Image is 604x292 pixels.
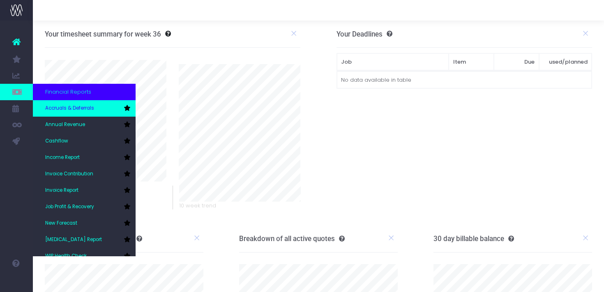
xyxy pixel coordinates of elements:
[337,53,449,71] th: Job: activate to sort column ascending
[33,199,136,215] a: Job Profit & Recovery
[337,30,392,38] h3: Your Deadlines
[45,105,94,112] span: Accruals & Deferrals
[179,202,216,210] span: 10 week trend
[494,53,539,71] th: Due: activate to sort column ascending
[45,154,80,161] span: Income Report
[45,121,85,129] span: Annual Revenue
[449,53,494,71] th: Item: activate to sort column ascending
[45,170,93,178] span: Invoice Contribution
[33,215,136,232] a: New Forecast
[33,182,136,199] a: Invoice Report
[45,138,68,145] span: Cashflow
[33,133,136,149] a: Cashflow
[45,236,102,244] span: [MEDICAL_DATA] Report
[45,88,91,96] span: Financial Reports
[45,203,94,211] span: Job Profit & Recovery
[33,149,136,166] a: Income Report
[337,71,592,88] td: No data available in table
[33,248,136,264] a: WIP Health Check
[45,187,78,194] span: Invoice Report
[33,232,136,248] a: [MEDICAL_DATA] Report
[33,117,136,133] a: Annual Revenue
[33,100,136,117] a: Accruals & Deferrals
[45,253,87,260] span: WIP Health Check
[151,186,166,202] span: 0%
[10,276,23,288] img: images/default_profile_image.png
[45,30,161,38] h3: Your timesheet summary for week 36
[45,220,77,227] span: New Forecast
[239,235,345,243] h3: Breakdown of all active quotes
[433,235,514,243] h3: 30 day billable balance
[33,166,136,182] a: Invoice Contribution
[539,53,592,71] th: used/planned: activate to sort column ascending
